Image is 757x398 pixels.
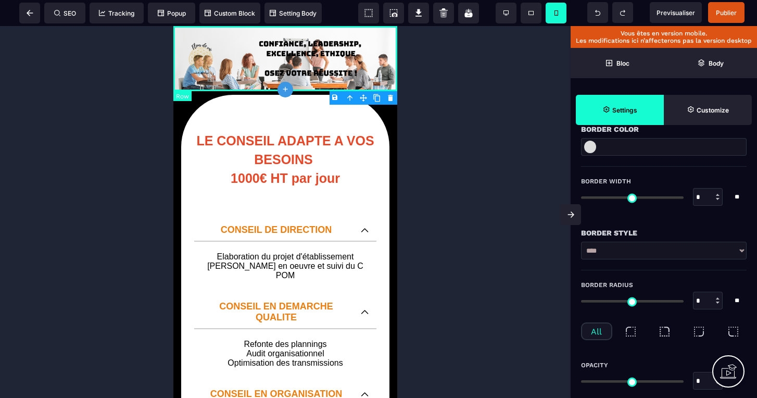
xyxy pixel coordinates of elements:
div: Border Color [581,123,747,135]
span: Settings [576,95,664,125]
img: top-left-radius.822a4e29.svg [624,325,637,338]
span: Border Width [581,177,631,185]
span: Tracking [99,9,134,17]
p: Refonte des plannings Audit organisationnel Optimisation des transmissions [31,314,193,342]
p: CONSEIL EN DEMARCHE QUALITE [29,275,177,297]
span: Popup [158,9,186,17]
strong: Settings [612,106,637,114]
span: Setting Body [270,9,317,17]
span: Open Style Manager [664,95,752,125]
img: top-right-radius.9e58d49b.svg [658,325,671,338]
span: Opacity [581,361,608,369]
img: bottom-right-radius.9d9d0345.svg [692,325,705,338]
span: SEO [54,9,76,17]
img: bottom-left-radius.301b1bf6.svg [727,325,740,338]
strong: Bloc [616,59,629,67]
span: Open Blocks [571,48,664,78]
p: CONSEIL EN ORGANISATION [29,363,177,374]
p: Vous êtes en version mobile. [576,30,752,37]
span: View components [358,3,379,23]
div: Border Style [581,227,747,239]
span: Preview [650,2,702,23]
span: Publier [716,9,737,17]
span: Border Radius [581,281,633,289]
span: Screenshot [383,3,404,23]
p: Elaboration du projet d'établissement [PERSON_NAME] en oeuvre et suivi du CPOM [31,226,193,254]
strong: Customize [697,106,729,114]
p: Les modifications ici n’affecterons pas la version desktop [576,37,752,44]
span: Previsualiser [657,9,695,17]
strong: Body [709,59,724,67]
b: LE CONSEIL ADAPTE A VOS BESOINS 1000€ HT par jour [23,67,204,159]
p: CONSEIL DE DIRECTION [29,198,177,209]
span: Custom Block [205,9,255,17]
span: Open Layer Manager [664,48,757,78]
